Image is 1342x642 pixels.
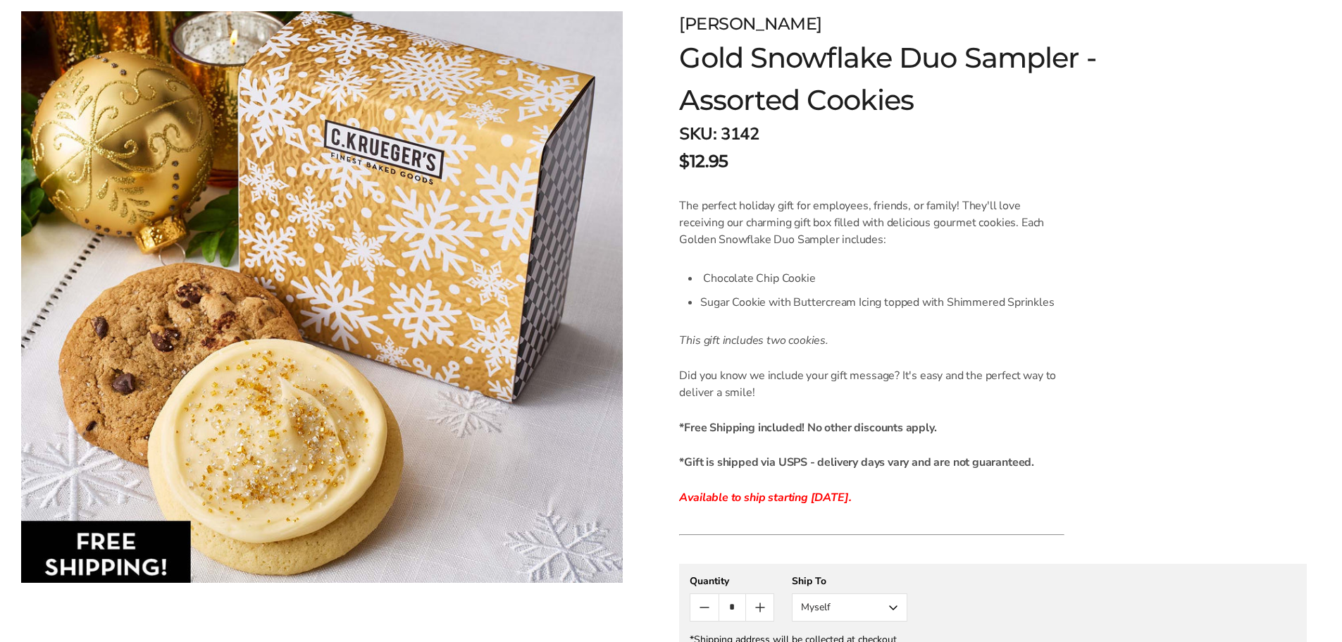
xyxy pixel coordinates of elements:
[11,588,146,631] iframe: Sign Up via Text for Offers
[792,574,907,588] div: Ship To
[700,266,1064,290] li: Chocolate Chip Cookie
[700,290,1064,314] li: Sugar Cookie with Buttercream Icing topped with Shimmered Sprinkles
[690,574,774,588] div: Quantity
[679,11,1129,37] div: [PERSON_NAME]
[746,594,773,621] button: Count plus
[679,490,851,505] em: Available to ship starting [DATE].
[679,197,1064,248] p: The perfect holiday gift for employees, friends, or family! They'll love receiving our charming g...
[679,420,936,436] strong: *Free Shipping included! No other discounts apply.
[690,594,718,621] button: Count minus
[679,333,828,348] em: This gift includes two cookies.
[679,37,1129,121] h1: Gold Snowflake Duo Sampler - Assorted Cookies
[21,11,623,583] img: Gold Snowflake Duo Sampler - Assorted Cookies
[792,593,907,622] button: Myself
[679,149,728,174] span: $12.95
[679,367,1064,401] p: Did you know we include your gift message? It's easy and the perfect way to deliver a smile!
[721,123,759,145] span: 3142
[679,455,1034,470] strong: *Gift is shipped via USPS - delivery days vary and are not guaranteed.
[679,123,716,145] strong: SKU:
[719,594,746,621] input: Quantity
